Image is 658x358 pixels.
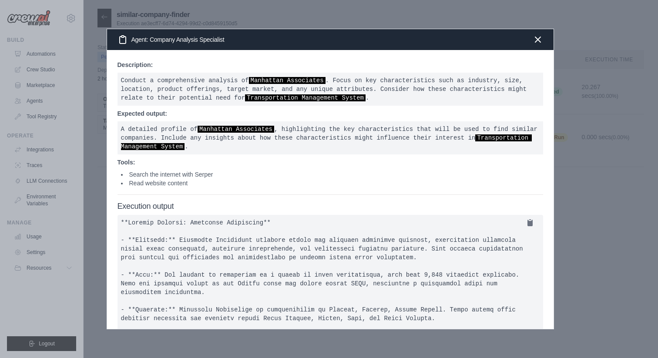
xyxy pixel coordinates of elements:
[117,110,167,117] strong: Expected output:
[245,94,366,101] span: Transportation Management System
[117,34,225,45] h3: Agent: Company Analysis Specialist
[117,159,135,166] strong: Tools:
[117,73,543,106] pre: Conduct a comprehensive analysis of . Focus on key characteristics such as industry, size, locati...
[117,61,153,68] strong: Description:
[198,126,274,133] span: Manhattan Associates
[249,77,326,84] span: Manhattan Associates
[121,170,543,179] li: Search the internet with Serper
[117,121,543,154] pre: A detailed profile of , highlighting the key characteristics that will be used to find similar co...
